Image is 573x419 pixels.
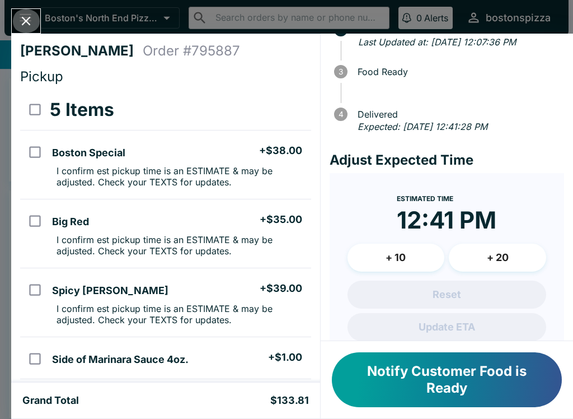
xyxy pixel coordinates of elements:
h5: Big Red [52,215,89,229]
h5: Spicy [PERSON_NAME] [52,284,168,297]
p: I confirm est pickup time is an ESTIMATE & may be adjusted. Check your TEXTS for updates. [57,165,302,188]
p: I confirm est pickup time is an ESTIMATE & may be adjusted. Check your TEXTS for updates. [57,234,302,257]
h5: + $1.00 [268,351,302,364]
h3: 5 Items [50,99,114,121]
h4: [PERSON_NAME] [20,43,143,59]
text: 3 [339,67,343,76]
text: 4 [338,110,343,119]
h4: Order # 795887 [143,43,240,59]
em: Expected: [DATE] 12:41:28 PM [358,121,487,132]
h4: Adjust Expected Time [330,152,564,169]
p: I confirm est pickup time is an ESTIMATE & may be adjusted. Check your TEXTS for updates. [57,303,302,325]
button: Notify Customer Food is Ready [332,352,562,407]
h5: Grand Total [22,394,79,407]
span: Pickup [20,68,63,85]
span: Estimated Time [397,194,453,203]
span: Delivered [352,109,564,119]
h5: + $35.00 [260,213,302,226]
h5: Boston Special [52,146,125,160]
button: + 10 [347,244,445,272]
span: Food Ready [352,67,564,77]
em: Last Updated at: [DATE] 12:07:36 PM [358,36,516,48]
h5: $133.81 [270,394,309,407]
h5: + $38.00 [259,144,302,157]
h5: Side of Marinara Sauce 4oz. [52,353,189,366]
button: + 20 [449,244,546,272]
time: 12:41 PM [397,206,496,235]
h5: + $39.00 [260,282,302,295]
button: Close [12,9,40,33]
